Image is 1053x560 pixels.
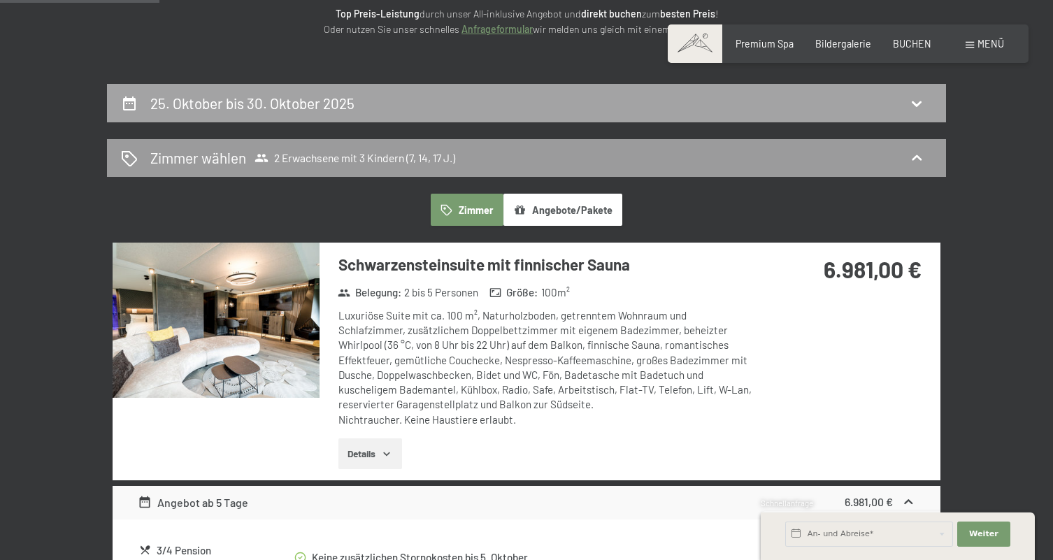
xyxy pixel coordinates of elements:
[671,23,729,35] strong: Top Angebot.
[338,254,754,275] h3: Schwarzensteinsuite mit finnischer Sauna
[824,256,922,282] strong: 6.981,00 €
[113,243,320,398] img: mss_renderimg.php
[761,498,813,508] span: Schnellanfrage
[736,38,794,50] a: Premium Spa
[461,23,533,35] a: Anfrageformular
[957,522,1010,547] button: Weiter
[815,38,871,50] a: Bildergalerie
[489,285,538,300] strong: Größe :
[138,494,249,511] div: Angebot ab 5 Tage
[431,194,503,226] button: Zimmer
[893,38,931,50] a: BUCHEN
[581,8,642,20] strong: direkt buchen
[338,285,401,300] strong: Belegung :
[219,6,834,38] p: durch unser All-inklusive Angebot und zum ! Oder nutzen Sie unser schnelles wir melden uns gleich...
[541,285,570,300] span: 100 m²
[336,8,420,20] strong: Top Preis-Leistung
[157,543,293,559] div: 3/4 Pension
[113,486,940,519] div: Angebot ab 5 Tage6.981,00 €
[977,38,1004,50] span: Menü
[845,495,893,508] strong: 6.981,00 €
[503,194,622,226] button: Angebote/Pakete
[969,529,998,540] span: Weiter
[150,94,354,112] h2: 25. Oktober bis 30. Oktober 2025
[660,8,715,20] strong: besten Preis
[255,151,455,165] span: 2 Erwachsene mit 3 Kindern (7, 14, 17 J.)
[338,308,754,427] div: Luxuriöse Suite mit ca. 100 m², Naturholzboden, getrenntem Wohnraum und Schlafzimmer, zusätzliche...
[150,148,246,168] h2: Zimmer wählen
[338,438,402,469] button: Details
[404,285,478,300] span: 2 bis 5 Personen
